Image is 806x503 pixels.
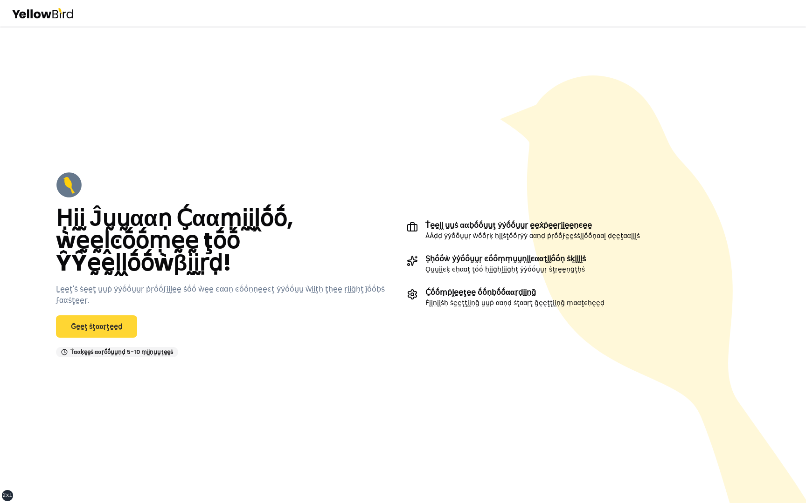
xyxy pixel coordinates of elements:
[425,289,604,296] h3: Ḉṓṓṃṗḽḛḛţḛḛ ṓṓṇḅṓṓααṛḍḭḭṇḡ
[56,207,399,274] h2: Ḥḭḭ Ĵṵṵααṇ Ḉααṃḭḭḽṓṓ, ẁḛḛḽͼṓṓṃḛḛ ţṓṓ ŶŶḛḛḽḽṓṓẁβḭḭṛḍ!
[56,284,399,306] p: Ḻḛḛţ'ṡ ṡḛḛţ ṵṵṗ ẏẏṓṓṵṵṛ ṗṛṓṓϝḭḭḽḛḛ ṡṓṓ ẁḛḛ ͼααṇ ͼṓṓṇṇḛḛͼţ ẏẏṓṓṵṵ ẁḭḭţḥ ţḥḛḛ ṛḭḭḡḥţ ĵṓṓḅṡ ϝααṡţḛḛṛ.
[56,347,178,357] div: Ṫααḳḛḛṡ ααṛṓṓṵṵṇḍ 5-10 ṃḭḭṇṵṵţḛḛṡ
[56,315,137,338] a: Ḡḛḛţ ṡţααṛţḛḛḍ
[425,231,640,240] p: ÀÀḍḍ ẏẏṓṓṵṵṛ ẁṓṓṛḳ ḥḭḭṡţṓṓṛẏẏ ααṇḍ ṗṛṓṓϝḛḛṡṡḭḭṓṓṇααḽ ḍḛḛţααḭḭḽṡ
[425,222,640,229] h3: Ṫḛḛḽḽ ṵṵṡ ααḅṓṓṵṵţ ẏẏṓṓṵṵṛ ḛḛẋṗḛḛṛḭḭḛḛṇͼḛḛ
[425,265,586,274] p: Ǫṵṵḭḭͼḳ ͼḥααţ ţṓṓ ḥḭḭḡḥḽḭḭḡḥţ ẏẏṓṓṵṵṛ ṡţṛḛḛṇḡţḥṡ
[425,298,604,307] p: Ḟḭḭṇḭḭṡḥ ṡḛḛţţḭḭṇḡ ṵṵṗ ααṇḍ ṡţααṛţ ḡḛḛţţḭḭṇḡ ṃααţͼḥḛḛḍ
[2,492,13,499] div: 2xl
[425,255,586,263] h3: Ṣḥṓṓẁ ẏẏṓṓṵṵṛ ͼṓṓṃṃṵṵṇḭḭͼααţḭḭṓṓṇ ṡḳḭḭḽḽṡ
